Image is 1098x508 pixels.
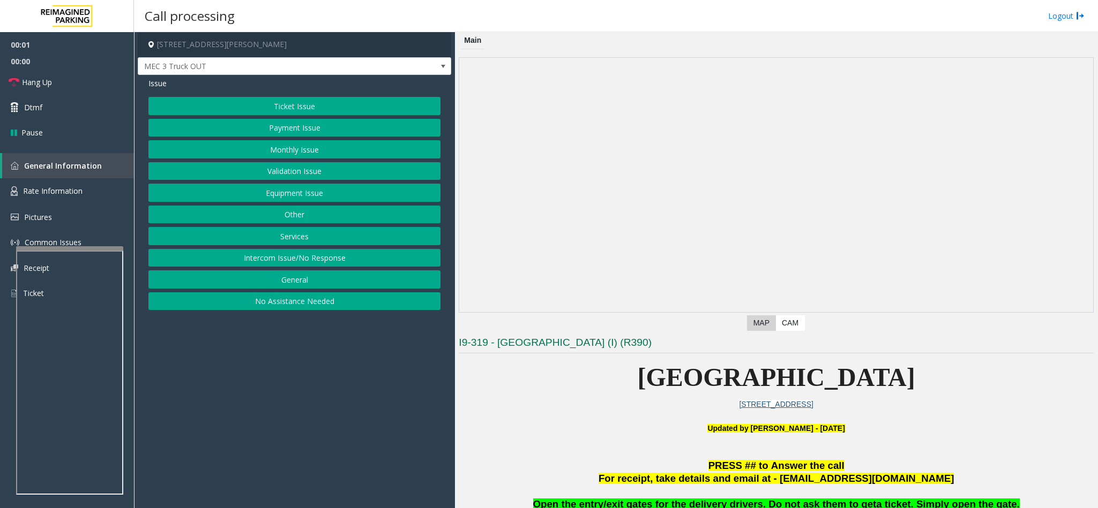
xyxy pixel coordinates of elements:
img: 'icon' [11,264,18,271]
h4: [STREET_ADDRESS][PERSON_NAME] [138,32,451,57]
a: General Information [2,153,134,178]
div: Main [461,32,484,49]
button: Intercom Issue/No Response [148,249,440,267]
button: Payment Issue [148,119,440,137]
a: Logout [1048,10,1085,21]
img: 'icon' [11,289,18,298]
span: Rate Information [23,186,83,196]
span: Pause [21,127,43,138]
b: Updated by [PERSON_NAME] - [DATE] [707,424,845,433]
button: Monthly Issue [148,140,440,158]
img: 'icon' [11,214,19,221]
h3: I9-319 - [GEOGRAPHIC_DATA] (I) (R390) [459,336,1094,353]
img: 'icon' [11,238,19,247]
button: Equipment Issue [148,184,440,202]
span: Dtmf [24,102,42,113]
button: Other [148,206,440,224]
img: 'icon' [11,186,18,196]
img: 'icon' [11,162,19,170]
button: Services [148,227,440,245]
span: Issue [148,78,167,89]
span: Common Issues [25,237,81,247]
span: Hang Up [22,77,52,88]
h3: Call processing [139,3,240,29]
span: General Information [24,161,102,171]
button: Ticket Issue [148,97,440,115]
label: Map [747,315,776,331]
span: PRESS ## to Answer the call [708,460,845,471]
img: logout [1076,10,1085,21]
span: MEC 3 Truck OUT [138,58,389,75]
span: Pictures [24,212,52,222]
a: [STREET_ADDRESS] [739,400,813,408]
button: No Assistance Needed [148,292,440,310]
span: For receipt, take details and email at - [EMAIL_ADDRESS][DOMAIN_NAME] [599,473,954,484]
label: CAM [775,315,805,331]
span: [GEOGRAPHIC_DATA] [638,363,915,391]
button: Validation Issue [148,162,440,180]
button: General [148,270,440,289]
